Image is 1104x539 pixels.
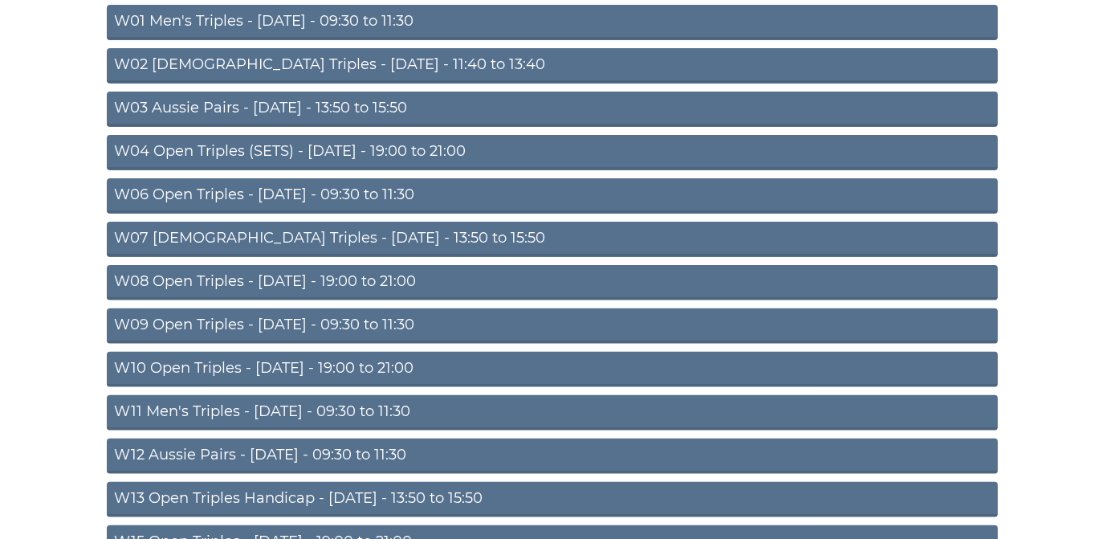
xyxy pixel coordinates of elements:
a: W13 Open Triples Handicap - [DATE] - 13:50 to 15:50 [107,482,998,517]
a: W09 Open Triples - [DATE] - 09:30 to 11:30 [107,308,998,344]
a: W11 Men's Triples - [DATE] - 09:30 to 11:30 [107,395,998,431]
a: W08 Open Triples - [DATE] - 19:00 to 21:00 [107,265,998,300]
a: W01 Men's Triples - [DATE] - 09:30 to 11:30 [107,5,998,40]
a: W10 Open Triples - [DATE] - 19:00 to 21:00 [107,352,998,387]
a: W03 Aussie Pairs - [DATE] - 13:50 to 15:50 [107,92,998,127]
a: W04 Open Triples (SETS) - [DATE] - 19:00 to 21:00 [107,135,998,170]
a: W12 Aussie Pairs - [DATE] - 09:30 to 11:30 [107,439,998,474]
a: W07 [DEMOGRAPHIC_DATA] Triples - [DATE] - 13:50 to 15:50 [107,222,998,257]
a: W06 Open Triples - [DATE] - 09:30 to 11:30 [107,178,998,214]
a: W02 [DEMOGRAPHIC_DATA] Triples - [DATE] - 11:40 to 13:40 [107,48,998,84]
